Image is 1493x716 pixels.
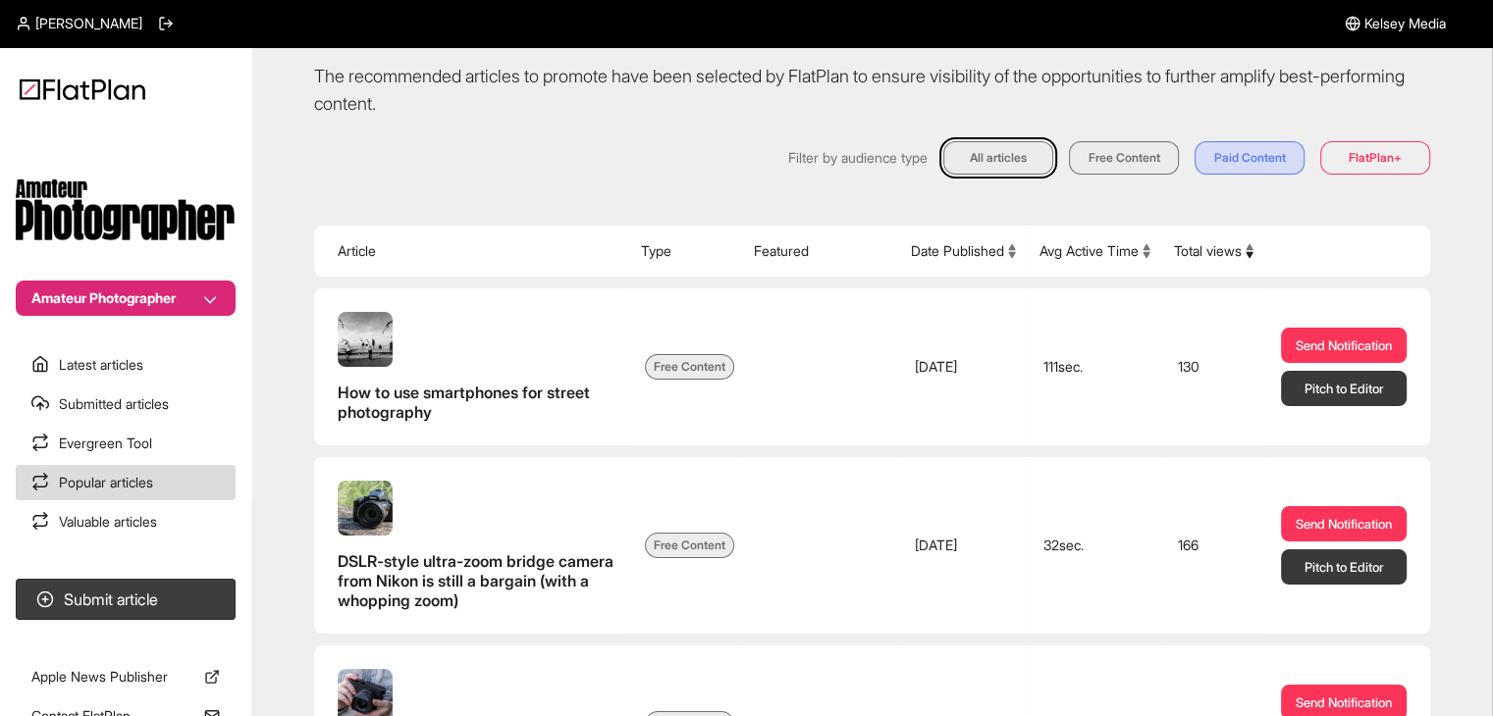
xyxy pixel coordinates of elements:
span: Kelsey Media [1364,14,1446,33]
img: DSLR-style ultra-zoom bridge camera from Nikon is still a bargain (with a whopping zoom) [338,481,393,536]
span: How to use smartphones for street photography [338,383,613,422]
a: DSLR-style ultra-zoom bridge camera from Nikon is still a bargain (with a whopping zoom) [338,481,613,610]
button: All articles [943,141,1053,175]
button: Pitch to Editor [1281,371,1407,406]
a: Submitted articles [16,386,236,422]
img: How to use smartphones for street photography [338,312,393,367]
span: Filter by audience type [788,148,928,168]
span: How to use smartphones for street photography [338,383,590,422]
a: Send Notification [1281,506,1407,541]
td: [DATE] [899,457,1028,634]
button: Submit article [16,579,236,620]
a: Valuable articles [16,504,236,539]
a: Apple News Publisher [16,659,236,694]
td: 111 sec. [1028,288,1162,445]
th: Featured [742,226,899,277]
button: Date Published [911,241,1016,261]
td: 130 [1162,288,1265,445]
td: [DATE] [899,288,1028,445]
span: Free Content [645,533,734,558]
button: Avg Active Time [1040,241,1150,261]
a: Popular articles [16,465,236,500]
button: Paid Content [1195,141,1305,175]
a: Send Notification [1281,328,1407,363]
img: Publication Logo [16,179,236,241]
button: Amateur Photographer [16,281,236,316]
a: Latest articles [16,347,236,383]
td: 32 sec. [1028,457,1162,634]
span: Free Content [645,354,734,380]
span: [PERSON_NAME] [35,14,142,33]
button: Total views [1174,241,1253,261]
a: Evergreen Tool [16,426,236,461]
button: Free Content [1069,141,1179,175]
th: Type [629,226,742,277]
span: DSLR-style ultra-zoom bridge camera from Nikon is still a bargain (with a whopping zoom) [338,551,613,610]
a: How to use smartphones for street photography [338,312,613,422]
th: Article [314,226,629,277]
button: Pitch to Editor [1281,549,1407,585]
td: 166 [1162,457,1265,634]
button: FlatPlan+ [1320,141,1430,175]
a: [PERSON_NAME] [16,14,142,33]
p: The recommended articles to promote have been selected by FlatPlan to ensure visibility of the op... [314,63,1430,118]
img: Logo [20,78,145,100]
